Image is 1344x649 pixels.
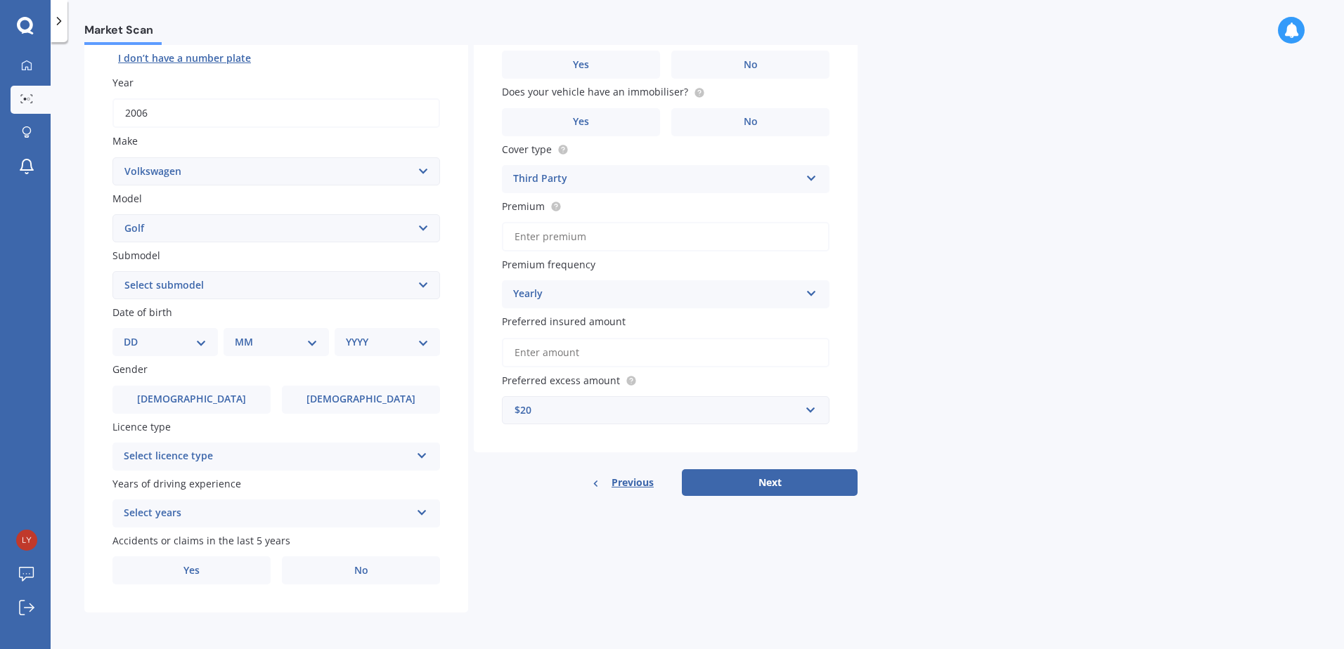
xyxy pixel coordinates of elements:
div: Select years [124,505,411,522]
span: Yes [573,116,589,128]
span: Make [112,135,138,148]
span: Market Scan [84,23,162,42]
span: Yes [573,59,589,71]
img: ec1ccac60ed3784da9e77ee360f02ec1 [16,530,37,551]
span: Licence type [112,420,171,433]
button: Next [682,469,858,496]
span: Premium frequency [502,258,595,271]
div: Select licence type [124,448,411,465]
span: Model [112,192,142,205]
span: Years of driving experience [112,477,241,490]
div: Yearly [513,286,800,303]
span: Date of birth [112,306,172,319]
span: No [744,116,758,128]
span: Year [112,76,134,89]
span: Preferred insured amount [502,315,626,329]
span: [DEMOGRAPHIC_DATA] [137,393,246,405]
input: YYYY [112,98,440,128]
span: Gender [112,363,148,376]
span: No [744,59,758,71]
button: I don’t have a number plate [112,47,257,70]
input: Enter premium [502,222,829,251]
span: Accidents or claims in the last 5 years [112,534,290,547]
span: No [354,565,368,577]
span: Does your vehicle have an immobiliser? [502,86,688,99]
input: Enter amount [502,338,829,367]
div: Third Party [513,171,800,188]
span: Preferred excess amount [502,374,620,387]
span: Previous [612,472,654,493]
span: Premium [502,199,545,213]
span: [DEMOGRAPHIC_DATA] [306,393,415,405]
div: $20 [515,402,800,418]
span: Submodel [112,249,160,262]
span: Cover type [502,143,552,156]
span: Yes [183,565,200,577]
